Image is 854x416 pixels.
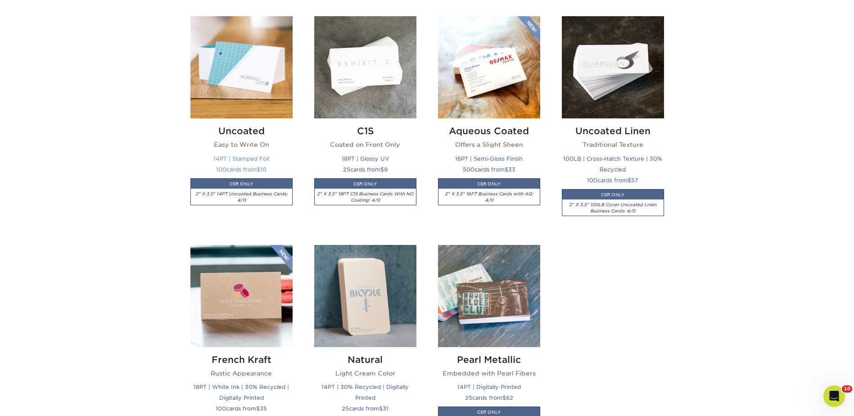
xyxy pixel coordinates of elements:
span: 35 [260,405,267,412]
small: cards from [216,166,267,173]
span: $ [379,405,383,412]
span: 10 [260,166,267,173]
small: 14PT | 30% Recycled | Digitally Printed [321,384,409,401]
span: 9 [384,166,388,173]
small: CSR ONLY [230,181,253,186]
img: New Product [270,245,293,272]
p: Embedded with Pearl Fibers [438,369,540,378]
small: CSR ONLY [353,181,377,186]
small: 18PT | White Ink | 30% Recycled | Digitally Printed [194,384,289,401]
img: French Kraft Business Cards [190,245,293,347]
h2: Pearl Metallic [438,354,540,365]
h2: Natural [314,354,416,365]
span: $ [257,166,260,173]
p: Traditional Texture [562,140,664,149]
small: cards from [465,394,513,401]
a: Uncoated Linen Business Cards Uncoated Linen Traditional Texture 100LB | Cross-Hatch Texture | 30... [562,16,664,234]
small: 16PT | Semi-Gloss Finish [455,155,523,162]
small: cards from [343,166,388,173]
p: Coated on Front Only [314,140,416,149]
span: 100 [216,166,226,173]
span: 500 [463,166,474,173]
i: 2" X 3.5" 18PT C1S Business Cards With NO Coating: 4/0 [317,191,414,203]
h2: C1S [314,126,416,136]
small: CSR ONLY [477,410,501,415]
span: 25 [342,405,349,412]
small: cards from [463,166,515,173]
img: New Product [518,16,540,43]
span: 62 [506,394,513,401]
h2: Uncoated Linen [562,126,664,136]
span: 25 [343,166,350,173]
span: $ [505,166,508,173]
a: Uncoated Business Cards Uncoated Easy to Write On 14PT | Stamped Foil 100cards from$10CSR ONLY2" ... [190,16,293,234]
small: 14PT | Stamped Foil [213,155,269,162]
img: Uncoated Linen Business Cards [562,16,664,118]
i: 2" X 3.5" 100LB Cover Uncoated Linen Business Cards: 4/0 [569,202,656,213]
h2: French Kraft [190,354,293,365]
span: 25 [465,394,472,401]
p: Light Cream Color [314,369,416,378]
img: C1S Business Cards [314,16,416,118]
img: Natural Business Cards [314,245,416,347]
span: 57 [631,177,638,184]
a: Aqueous Coated Business Cards Aqueous Coated Offers a Slight Sheen 16PT | Semi-Gloss Finish 500ca... [438,16,540,234]
h2: Uncoated [190,126,293,136]
small: cards from [342,405,389,412]
small: 18PT | Glossy UV [342,155,389,162]
iframe: Intercom live chat [823,385,845,407]
small: CSR ONLY [601,192,624,197]
img: Uncoated Business Cards [190,16,293,118]
span: 100 [216,405,226,412]
small: 100LB | Cross-Hatch Texture | 30% Recycled [563,155,662,173]
span: 33 [508,166,515,173]
a: C1S Business Cards C1S Coated on Front Only 18PT | Glossy UV 25cards from$9CSR ONLY2" X 3.5" 18PT... [314,16,416,234]
span: 10 [842,385,852,393]
i: 2" X 3.5" 16PT Business Cards with AQ: 4/0 [445,191,533,203]
span: 100 [587,177,597,184]
span: $ [380,166,384,173]
iframe: Google Customer Reviews [2,389,77,413]
small: cards from [216,405,267,412]
span: $ [628,177,631,184]
p: Rustic Appearance [190,369,293,378]
span: $ [502,394,506,401]
i: 2" X 3.5" 14PT Uncoated Business Cards: 4/0 [195,191,288,203]
small: 14PT | Digitally Printed [457,384,521,390]
small: CSR ONLY [477,181,501,186]
span: 31 [383,405,389,412]
img: Pearl Metallic Business Cards [438,245,540,347]
h2: Aqueous Coated [438,126,540,136]
small: cards from [587,177,638,184]
p: Easy to Write On [190,140,293,149]
p: Offers a Slight Sheen [438,140,540,149]
img: Aqueous Coated Business Cards [438,16,540,118]
span: $ [256,405,260,412]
